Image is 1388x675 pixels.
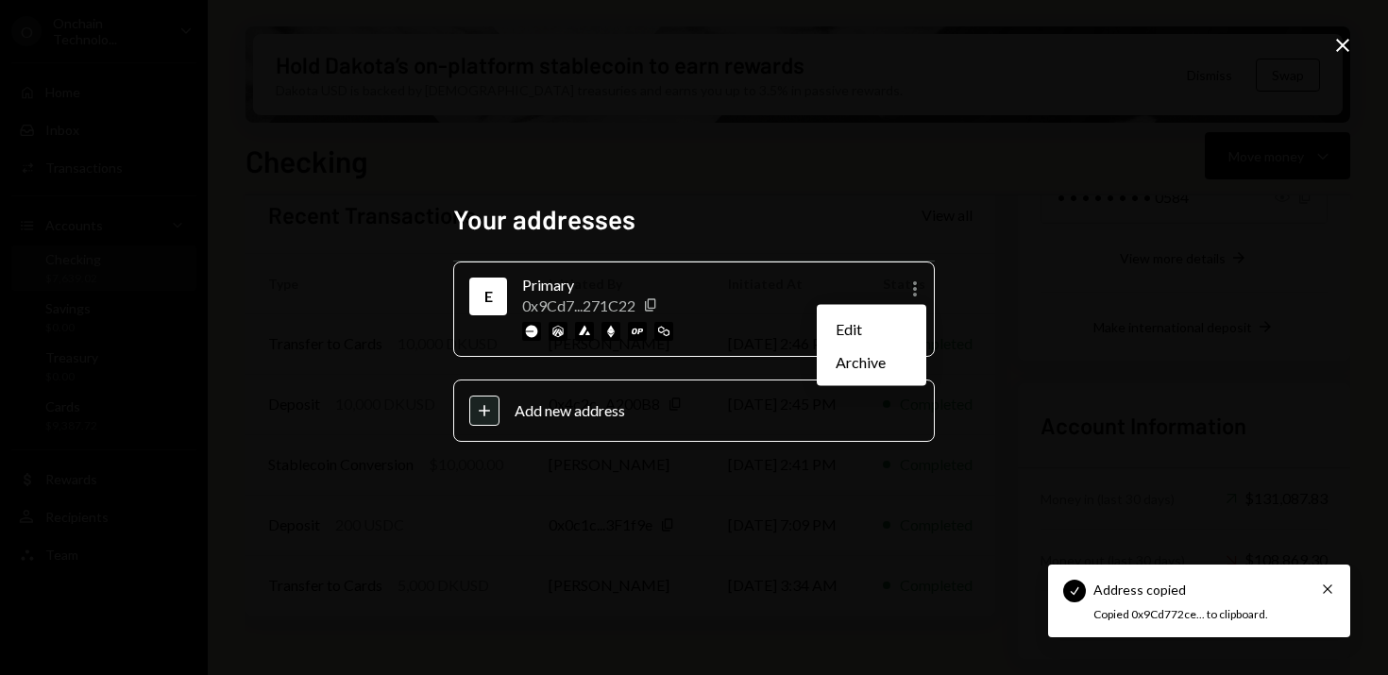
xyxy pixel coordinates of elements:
img: avalanche-mainnet [575,322,594,341]
div: Add new address [515,401,919,419]
div: Primary [522,274,838,296]
img: optimism-mainnet [628,322,647,341]
div: Archive [824,346,919,379]
img: arbitrum-mainnet [549,322,567,341]
div: Address copied [1093,580,1186,599]
img: polygon-mainnet [654,322,673,341]
div: Ethereum [473,281,503,312]
div: 0x9Cd7...271C22 [522,296,635,314]
img: base-mainnet [522,322,541,341]
h2: Your addresses [453,201,935,238]
button: Add new address [453,380,935,442]
div: Copied 0x9Cd772ce... to clipboard. [1093,607,1294,623]
div: Edit [824,312,919,346]
img: ethereum-mainnet [601,322,620,341]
